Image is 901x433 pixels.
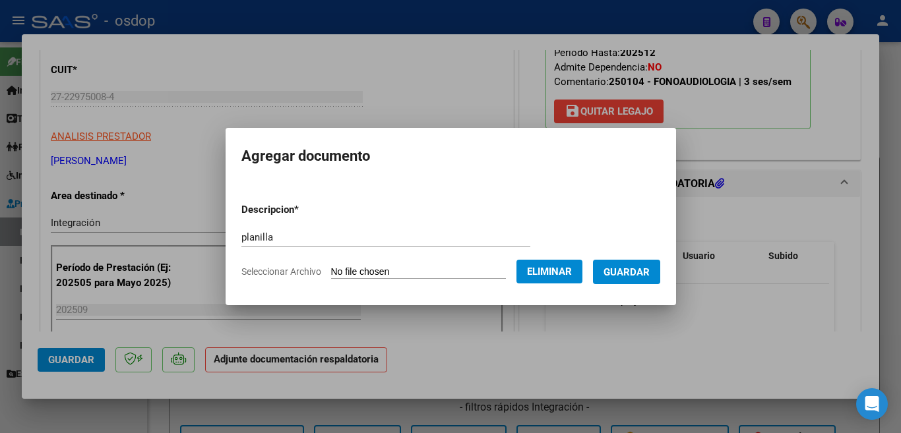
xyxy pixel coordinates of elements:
[241,144,660,169] h2: Agregar documento
[516,260,582,283] button: Eliminar
[604,266,650,278] span: Guardar
[527,266,572,277] span: Eliminar
[241,202,367,217] p: Descripcion
[856,388,888,420] div: Open Intercom Messenger
[593,260,660,284] button: Guardar
[241,266,321,277] span: Seleccionar Archivo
